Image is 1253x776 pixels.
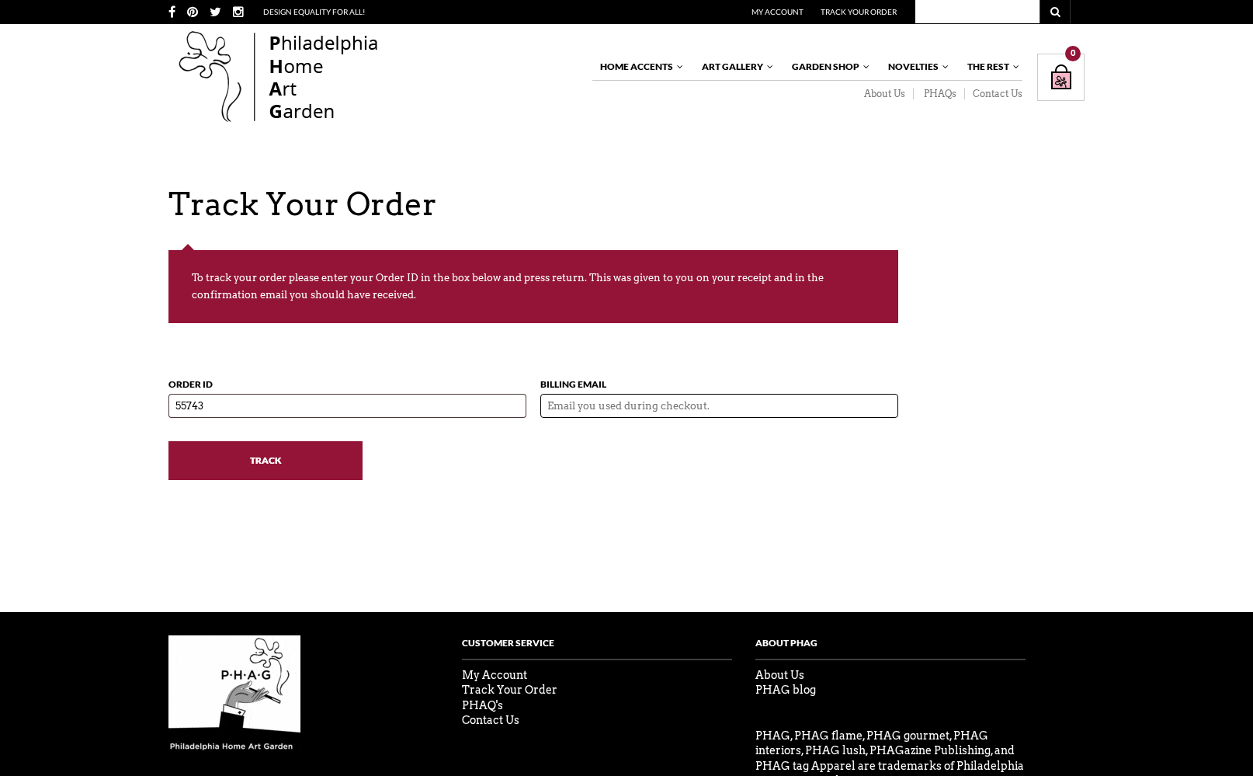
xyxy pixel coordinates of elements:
a: Contact Us [965,88,1022,100]
input: Found in your order confirmation email. [168,394,526,418]
a: About Us [854,88,914,100]
a: Novelties [880,54,950,80]
a: PHAQ's [462,699,503,712]
label: Order ID [168,364,526,394]
a: My Account [462,669,527,681]
input: Track [168,441,363,480]
a: Art Gallery [694,54,775,80]
a: PHAG blog [755,684,816,696]
p: To track your order please enter your Order ID in the box below and press return. This was given ... [168,250,898,323]
h4: About PHag [755,635,1026,660]
a: PHAQs [914,88,965,100]
h4: Customer Service [462,635,732,660]
a: Contact Us [462,714,519,726]
a: The Rest [960,54,1021,80]
a: My Account [751,7,804,16]
a: Garden Shop [784,54,871,80]
h1: Track Your Order [168,186,1100,223]
img: phag-logo-compressor.gif [168,635,300,752]
input: Email you used during checkout. [540,394,898,418]
div: 0 [1065,46,1081,61]
a: Track Your Order [462,684,557,696]
a: Home Accents [592,54,685,80]
label: Billing Email [540,364,898,394]
a: About Us [755,669,804,681]
a: Track Your Order [821,7,897,16]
